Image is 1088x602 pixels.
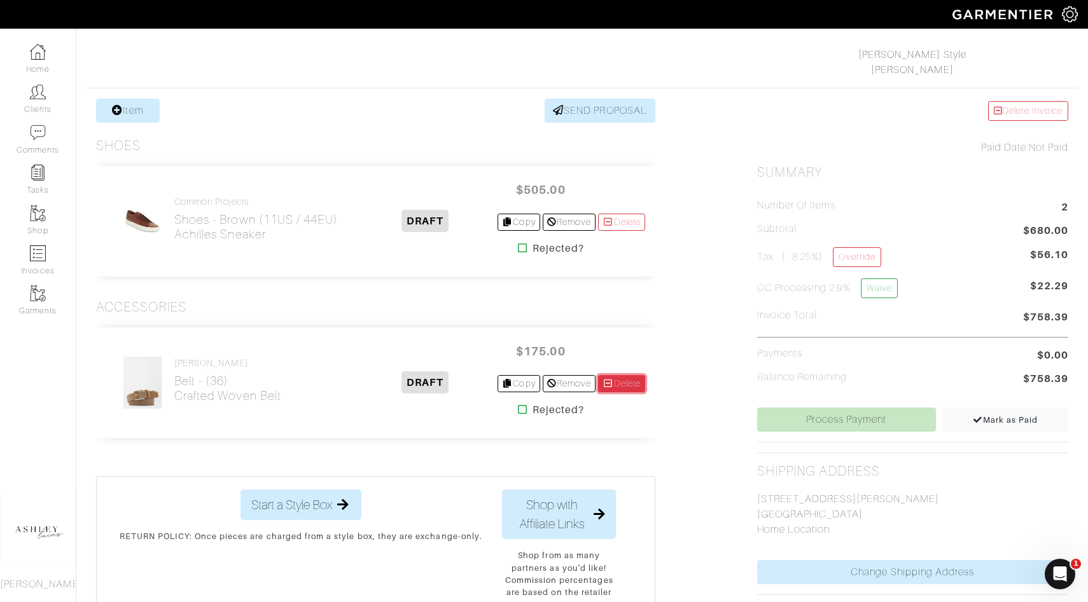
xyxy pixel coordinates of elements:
img: dashboard-icon-dbcd8f5a0b271acd01030246c82b418ddd0df26cd7fceb0bd07c9910d44c42f6.png [30,44,46,60]
img: gxAwiuipr79DBPajWNV1QvHY [125,195,160,248]
img: orders-icon-0abe47150d42831381b5fb84f609e132dff9fe21cb692f30cb5eec754e2cba89.png [30,245,46,261]
a: Change Shipping Address [757,560,1068,584]
a: Remove [543,375,596,392]
a: [PERSON_NAME] [871,64,954,76]
h4: [PERSON_NAME] [174,358,281,369]
img: garments-icon-b7da505a4dc4fd61783c78ac3ca0ef83fa9d6f193b1c9dc38574b1d14d53ca28.png [30,205,46,221]
a: Override [833,247,881,267]
span: Mark as Paid [973,415,1038,425]
img: comment-icon-a0a6a9ef722e966f86d9cbdc48e553b5cf19dbc54f86b18d962a5391bc8f6eb6.png [30,125,46,140]
a: SEND PROPOSAL [545,99,655,123]
span: $22.29 [1030,278,1068,303]
h2: Shipping Address [757,463,881,479]
img: reminder-icon-8004d30b9f0a5d33ae49ab947aed9ed385cf756f9e5892f1edd6e32f2345188e.png [30,165,46,181]
h2: Belt - (36) Crafted Woven Belt [174,374,281,403]
a: [PERSON_NAME] Belt - (36)Crafted Woven Belt [174,358,281,403]
a: Common Projects Shoes - Brown (11US / 44EU)Achilles Sneaker [174,196,338,242]
p: Shop from as many partners as you'd like! Commission percentages are based on the retailer [502,549,616,598]
span: 2 [1061,200,1068,217]
span: Start a Style Box [251,495,332,514]
span: $505.00 [503,176,579,203]
img: clients-icon-6bae9207a08558b7cb47a8932f037763ab4055f8c8b6bfacd5dc20c3e0201464.png [30,84,46,100]
span: $680.00 [1023,223,1068,240]
span: 1 [1071,559,1081,569]
span: $56.10 [1030,247,1068,263]
strong: Rejected? [533,402,584,418]
div: Not Paid [757,140,1068,155]
a: Mark as Paid [942,407,1068,432]
h5: Number of Items [757,200,836,212]
span: $175.00 [503,338,579,365]
a: Delete [598,214,645,231]
h5: Subtotal [757,223,797,235]
strong: Rejected? [533,241,584,256]
img: garments-icon-b7da505a4dc4fd61783c78ac3ca0ef83fa9d6f193b1c9dc38574b1d14d53ca28.png [30,285,46,301]
a: Delete Invoice [988,101,1068,121]
img: garmentier-logo-header-white-b43fb05a5012e4ada735d5af1a66efaba907eab6374d6393d1fbf88cb4ef424d.png [946,3,1062,25]
span: Paid Date: [981,142,1029,153]
button: Start a Style Box [241,489,361,520]
span: $758.39 [1023,371,1068,388]
a: Delete [598,375,645,392]
h5: Invoice Total [757,310,818,322]
a: Copy [498,214,540,231]
span: Shop with Affiliate Links [513,495,591,533]
iframe: Intercom live chat [1045,559,1075,589]
h5: CC Processing 2.9% [757,278,898,298]
h2: Shoes - Brown (11US / 44EU) Achilles Sneaker [174,212,338,242]
h4: Common Projects [174,196,338,207]
h3: Accessories [96,299,187,315]
span: DRAFT [401,371,448,393]
h3: Shoes [96,138,141,154]
a: Waive [861,278,898,298]
a: Process Payment [757,407,936,432]
h2: Summary [757,165,1068,181]
span: $0.00 [1037,348,1068,363]
p: RETURN POLICY: Once pieces are charged from a style box, they are exchange-only. [120,530,482,542]
h5: Tax ( : 8.25%) [757,247,881,267]
a: Item [96,99,160,123]
p: [STREET_ADDRESS][PERSON_NAME] [GEOGRAPHIC_DATA] Home Location [757,491,1068,537]
span: $758.39 [1023,310,1068,327]
span: DRAFT [401,210,448,232]
h5: Balance Remaining [757,371,847,383]
img: gear-icon-white-bd11855cb880d31180b6d7d6211b90ccbf57a29d726f0c71d8c61bd08dd39cc2.png [1062,6,1078,22]
a: Remove [543,214,596,231]
a: [PERSON_NAME] Style [858,49,966,60]
img: KgT2jHoprvaooo9bHWtXi28w [123,356,162,409]
h5: Payments [757,348,802,360]
a: Copy [498,375,540,392]
button: Shop with Affiliate Links [502,489,616,539]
